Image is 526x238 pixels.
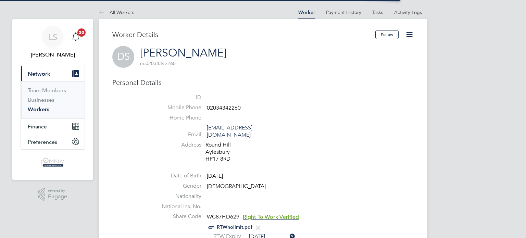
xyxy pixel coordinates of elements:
div: Network [21,81,85,118]
span: Preferences [28,139,57,145]
label: Share Code [153,213,201,220]
button: Network [21,66,85,81]
label: Home Phone [153,114,201,122]
a: Activity Logs [394,9,422,15]
h3: Worker Details [112,30,375,39]
a: Powered byEngage [38,188,67,201]
a: Workers [28,106,49,113]
label: Date of Birth [153,172,201,179]
span: LS [49,33,57,41]
h3: Personal Details [112,78,414,87]
a: Tasks [372,9,383,15]
a: RTWnolimit.pdf [217,224,252,230]
a: Team Members [28,87,66,93]
a: 20 [69,26,83,48]
a: Businesses [28,97,54,103]
span: 02034342260 [207,104,241,111]
span: Engage [48,194,67,200]
a: [PERSON_NAME] [140,46,226,60]
button: Follow [375,30,399,39]
span: 20 [77,28,86,37]
a: LS[PERSON_NAME] [21,26,85,59]
span: Powered by [48,188,67,194]
a: Payment History [326,9,361,15]
button: Finance [21,119,85,134]
span: m: [140,60,146,66]
span: 02034342260 [140,60,176,66]
span: Lauren Southern [21,51,85,59]
a: [EMAIL_ADDRESS][DOMAIN_NAME] [207,124,252,138]
a: All Workers [99,9,134,15]
span: DS [112,46,134,68]
label: Nationality [153,193,201,200]
img: omniaoutsourcing-logo-retina.png [39,156,66,167]
a: Go to home page [21,156,85,167]
label: Address [153,141,201,149]
a: Worker [298,10,315,15]
label: ID [153,94,201,101]
span: WC87HD629 [207,214,239,221]
span: [DATE] [207,173,223,179]
label: Gender [153,183,201,190]
span: Finance [28,123,47,130]
label: Mobile Phone [153,104,201,111]
button: Preferences [21,134,85,149]
nav: Main navigation [12,19,93,180]
div: Round Hill Aylesbury HP17 8RD [205,141,271,163]
span: Right To Work Verified [243,214,299,221]
label: National Ins. No. [153,203,201,210]
label: Email [153,131,201,138]
span: Network [28,71,50,77]
span: [DEMOGRAPHIC_DATA] [207,183,266,190]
